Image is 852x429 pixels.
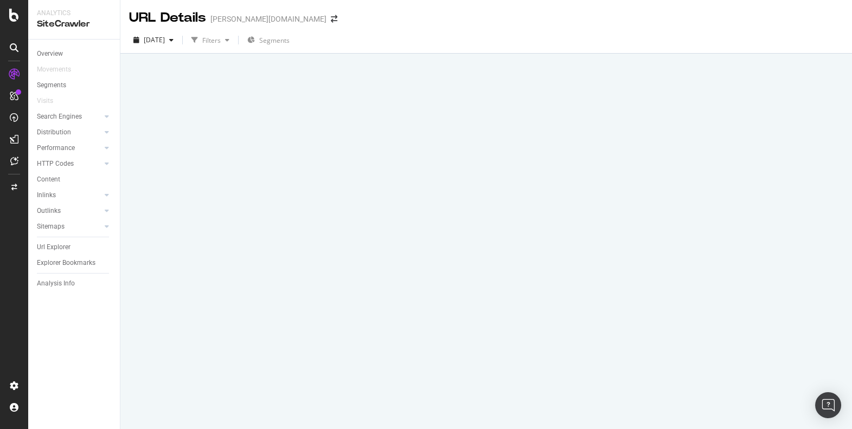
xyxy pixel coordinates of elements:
[815,392,841,418] div: Open Intercom Messenger
[37,221,101,232] a: Sitemaps
[37,111,101,122] a: Search Engines
[37,80,112,91] a: Segments
[37,142,101,154] a: Performance
[37,242,112,253] a: Url Explorer
[37,205,61,217] div: Outlinks
[259,36,290,45] span: Segments
[37,257,112,269] a: Explorer Bookmarks
[37,205,101,217] a: Outlinks
[37,95,53,107] div: Visits
[37,278,112,289] a: Analysis Info
[37,190,101,201] a: Inlinks
[202,36,221,45] div: Filters
[37,158,74,170] div: HTTP Codes
[37,142,75,154] div: Performance
[37,95,64,107] a: Visits
[37,111,82,122] div: Search Engines
[37,127,71,138] div: Distribution
[37,242,71,253] div: Url Explorer
[37,64,82,75] a: Movements
[37,80,66,91] div: Segments
[144,35,165,44] span: 2023 Sep. 18th
[129,9,206,27] div: URL Details
[243,31,294,49] button: Segments
[37,278,75,289] div: Analysis Info
[331,15,337,23] div: arrow-right-arrow-left
[37,190,56,201] div: Inlinks
[37,18,111,30] div: SiteCrawler
[37,127,101,138] a: Distribution
[37,174,112,185] a: Content
[37,257,95,269] div: Explorer Bookmarks
[37,174,60,185] div: Content
[210,14,326,24] div: [PERSON_NAME][DOMAIN_NAME]
[37,48,112,60] a: Overview
[37,9,111,18] div: Analytics
[37,48,63,60] div: Overview
[37,221,65,232] div: Sitemaps
[37,64,71,75] div: Movements
[129,31,178,49] button: [DATE]
[37,158,101,170] a: HTTP Codes
[187,31,234,49] button: Filters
